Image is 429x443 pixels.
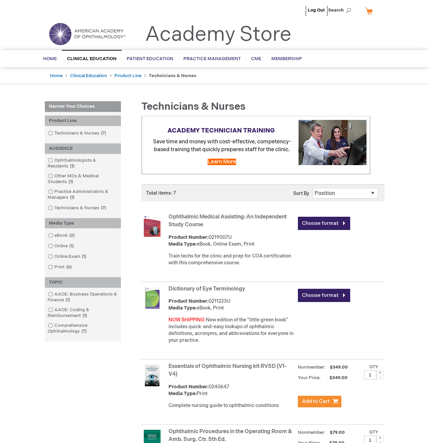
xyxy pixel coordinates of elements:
div: Train techs for the clinic and prep for COA certification with this comprehensive course. [168,253,294,266]
strong: Product Number: [168,298,209,304]
span: 1 [64,297,72,303]
strong: Nonmember: [298,428,325,437]
span: CME [251,56,261,61]
strong: Media Type: [168,241,197,247]
span: Clinical Education [67,56,117,61]
input: Qty [364,370,376,379]
span: $79.00 [329,430,346,435]
img: Explore cost-effective Academy technician training programs [299,120,367,165]
div: 0219007U eBook, Online Exam, Print [168,234,294,248]
strong: Product Number: [168,234,209,240]
div: 0240647 Print [168,384,294,397]
strong: ACADEMY TECHNICIAN TRAINING [167,127,275,134]
span: 1 [68,243,75,249]
a: Product Line [114,73,141,78]
p: Save time and money with cost-effective, competency-based training that quickly prepares staff fo... [145,138,367,154]
div: Product Line [45,116,121,126]
a: eBook2 [47,232,77,239]
a: Comprehensive Ophthalmology7 [47,322,119,335]
span: 7 [99,205,108,211]
a: Online Exam1 [47,253,89,260]
a: Ophthalmologists & Residents1 [47,157,119,170]
span: $349.00 [322,375,348,380]
img: Ophthalmic Medical Assisting: An Independent Study Course [141,215,163,237]
span: 1 [68,195,76,200]
span: Patient Education [127,56,173,61]
label: Sort By [293,191,309,196]
strong: Nonmember: [298,363,325,372]
a: Choose format [298,289,350,302]
div: 0211223U eBook, Print [168,298,294,312]
a: Log Out [308,7,325,13]
a: Online1 [47,243,76,249]
a: Print6 [47,264,74,270]
strong: Technicians & Nurses [149,73,196,78]
strong: Your Price: [298,375,321,380]
label: Qty [369,364,378,370]
span: 1 [68,163,76,169]
a: Practice Administrators & Managers1 [47,189,119,201]
span: 2 [68,233,76,238]
a: Dictionary of Eye Terminology [168,286,245,292]
div: TOPIC [45,277,121,288]
span: 1 [67,179,75,184]
span: Practice Management [183,56,241,61]
a: Ophthalmic Procedures in the Operating Room & Amb. Surg. Ctr. 5th Ed. [168,428,292,443]
span: Home [43,56,57,61]
span: Technicians & Nurses [141,101,246,113]
a: Learn More [208,159,236,165]
span: Search [328,3,354,17]
a: Essentials of Ophthalmic Nursing kit RVSD (V1-V4) [168,363,287,377]
span: Add to Cart [302,398,330,405]
label: Qty [369,429,378,435]
span: 1 [81,313,89,318]
a: Technicians & Nurses7 [47,205,109,211]
a: Ophthalmic Medical Assisting: An Independent Study Course [168,214,287,228]
a: AAOE: Business Operations & Finance1 [47,291,119,303]
strong: Product Number: [168,384,209,390]
div: New edition of the "little green book" includes quick-and-easy lookups of ophthalmic definitions,... [168,317,294,344]
span: $349.00 [329,365,349,370]
span: Total items: 7 [146,190,176,196]
a: Other MDs & Medical Students1 [47,173,119,185]
div: Media Type [45,218,121,229]
img: Essentials of Ophthalmic Nursing kit RVSD (V1-V4) [141,365,163,386]
div: Complete nursing guide to ophthalmic conditions [168,402,294,409]
a: Academy Store [145,22,291,47]
button: Add to Cart [298,396,341,407]
a: Clinical Education [70,73,107,78]
span: 1 [80,254,88,259]
a: Choose format [298,217,350,230]
span: 6 [65,264,73,270]
a: Home [50,73,62,78]
a: Technicians & Nurses7 [47,130,109,137]
strong: Media Type: [168,305,197,311]
div: AUDIENCE [45,143,121,154]
span: 7 [99,130,108,136]
img: Dictionary of Eye Terminology [141,287,163,309]
strong: Media Type: [168,391,197,396]
font: NOW SHIPPING: [168,317,206,323]
a: AAOE: Coding & Reimbursement1 [47,307,119,319]
span: 7 [80,329,88,334]
span: Membership [271,56,302,61]
strong: Narrow Your Choices [45,101,121,112]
